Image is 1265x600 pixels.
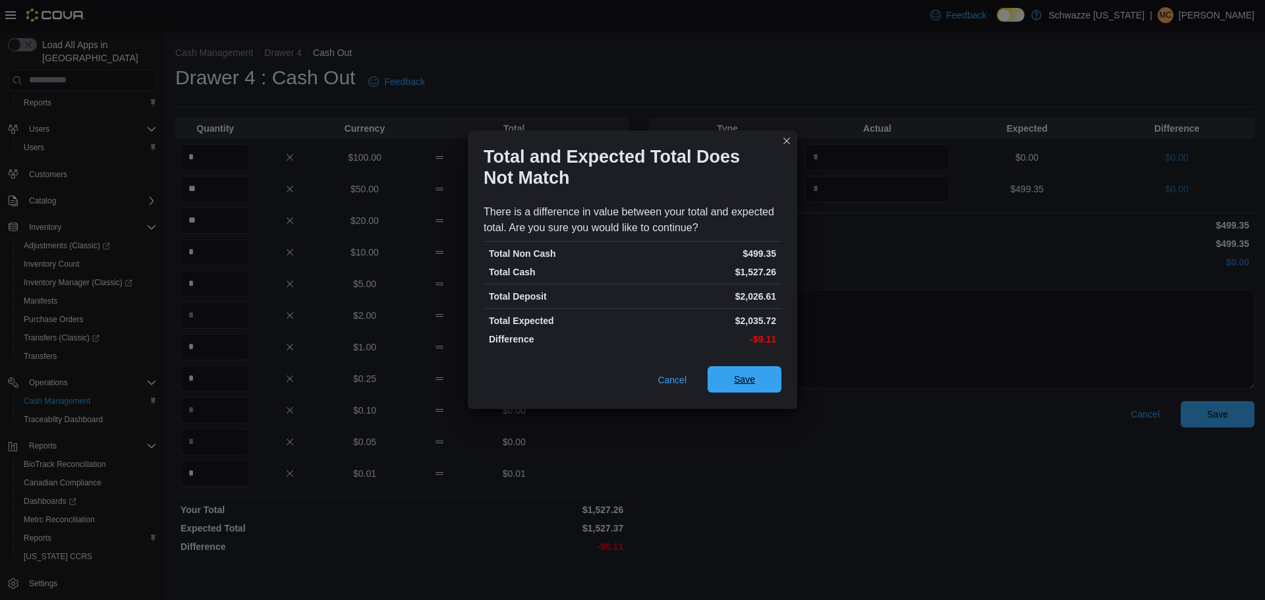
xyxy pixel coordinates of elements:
[489,290,630,303] p: Total Deposit
[489,333,630,346] p: Difference
[489,247,630,260] p: Total Non Cash
[489,314,630,327] p: Total Expected
[652,367,692,393] button: Cancel
[635,290,776,303] p: $2,026.61
[489,265,630,279] p: Total Cash
[734,373,755,386] span: Save
[635,265,776,279] p: $1,527.26
[484,204,781,236] div: There is a difference in value between your total and expected total. Are you sure you would like...
[635,314,776,327] p: $2,035.72
[635,333,776,346] p: -$9.11
[635,247,776,260] p: $499.35
[779,133,795,149] button: Closes this modal window
[708,366,781,393] button: Save
[658,373,687,387] span: Cancel
[484,146,771,188] h1: Total and Expected Total Does Not Match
